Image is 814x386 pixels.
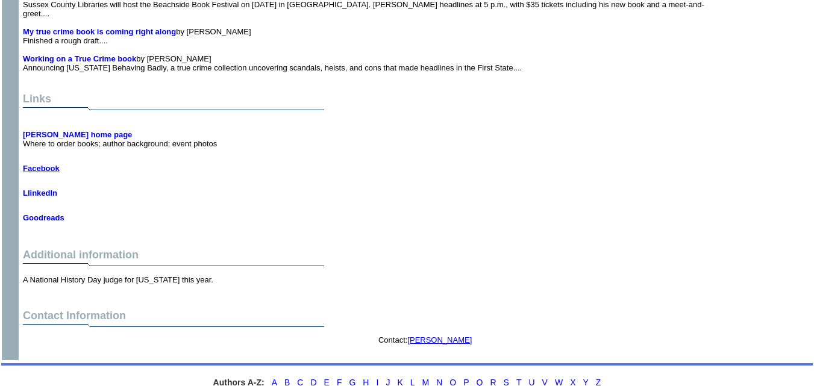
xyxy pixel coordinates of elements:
a: Facebook [23,164,60,173]
a: [PERSON_NAME] [407,335,472,344]
a: My true crime book is coming right along [23,27,176,36]
font: Contact: [378,335,472,344]
a: [PERSON_NAME] home page [23,130,132,139]
img: dividingline.gif [23,261,324,270]
img: dividingline.gif [23,322,324,331]
font: Contact Information [23,310,126,322]
a: LlinkedIn [23,188,57,198]
a: Working on a True Crime book [23,54,136,63]
font: by [PERSON_NAME] Finished a rough draft.... [23,27,251,45]
font: Additional information [23,249,139,261]
font: by [PERSON_NAME] Announcing [US_STATE] Behaving Badly, a true crime collection uncovering scandal... [23,54,522,72]
img: dividingline.gif [23,105,324,114]
a: Goodreads [23,213,64,222]
font: Links [23,93,51,105]
font: A National History Day judge for [US_STATE] this year. [23,275,213,284]
font: Where to order books; author background; event photos [23,130,217,148]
